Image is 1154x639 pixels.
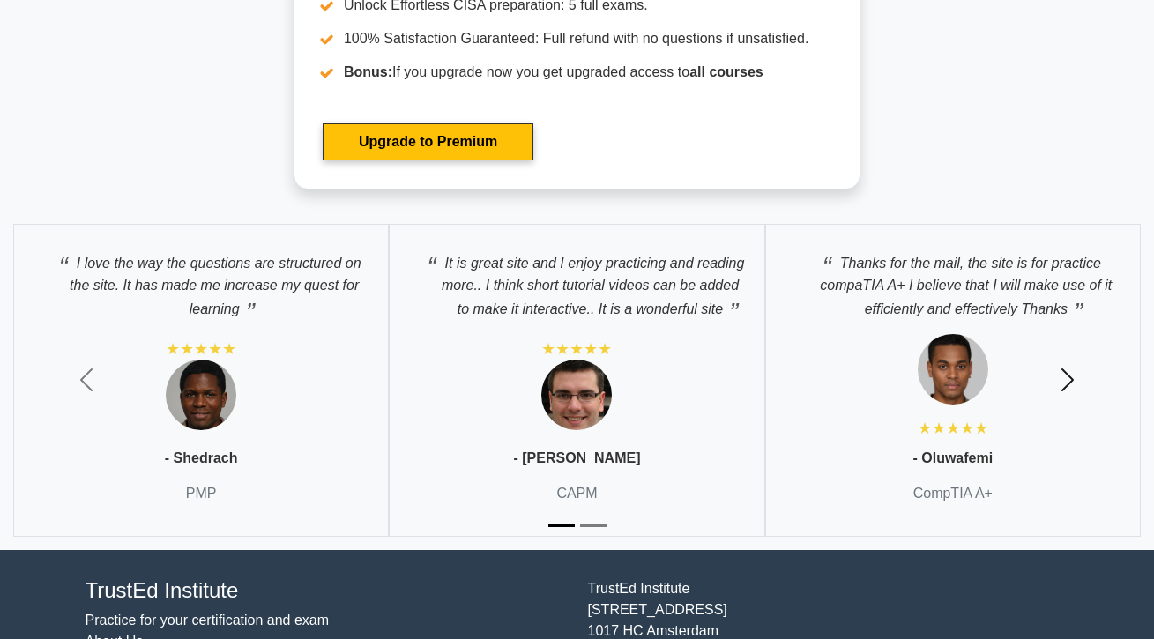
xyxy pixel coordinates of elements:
[918,334,988,405] img: Testimonial 1
[86,613,330,628] a: Practice for your certification and exam
[548,516,575,536] button: Slide 1
[86,578,567,604] h4: TrustEd Institute
[32,242,370,321] p: I love the way the questions are structured on the site. It has made me increase my quest for lea...
[918,418,988,439] div: ★★★★★
[166,338,236,360] div: ★★★★★
[541,360,612,430] img: Testimonial 1
[541,338,612,360] div: ★★★★★
[912,448,993,469] p: - Oluwafemi
[513,448,640,469] p: - [PERSON_NAME]
[913,483,993,504] p: CompTIA A+
[784,242,1122,321] p: Thanks for the mail, the site is for practice compaTIA A+ I believe that I will make use of it ef...
[323,123,533,160] a: Upgrade to Premium
[580,516,607,536] button: Slide 2
[556,483,597,504] p: CAPM
[166,360,236,430] img: Testimonial 1
[186,483,217,504] p: PMP
[165,448,238,469] p: - Shedrach
[407,242,746,321] p: It is great site and I enjoy practicing and reading more.. I think short tutorial videos can be a...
